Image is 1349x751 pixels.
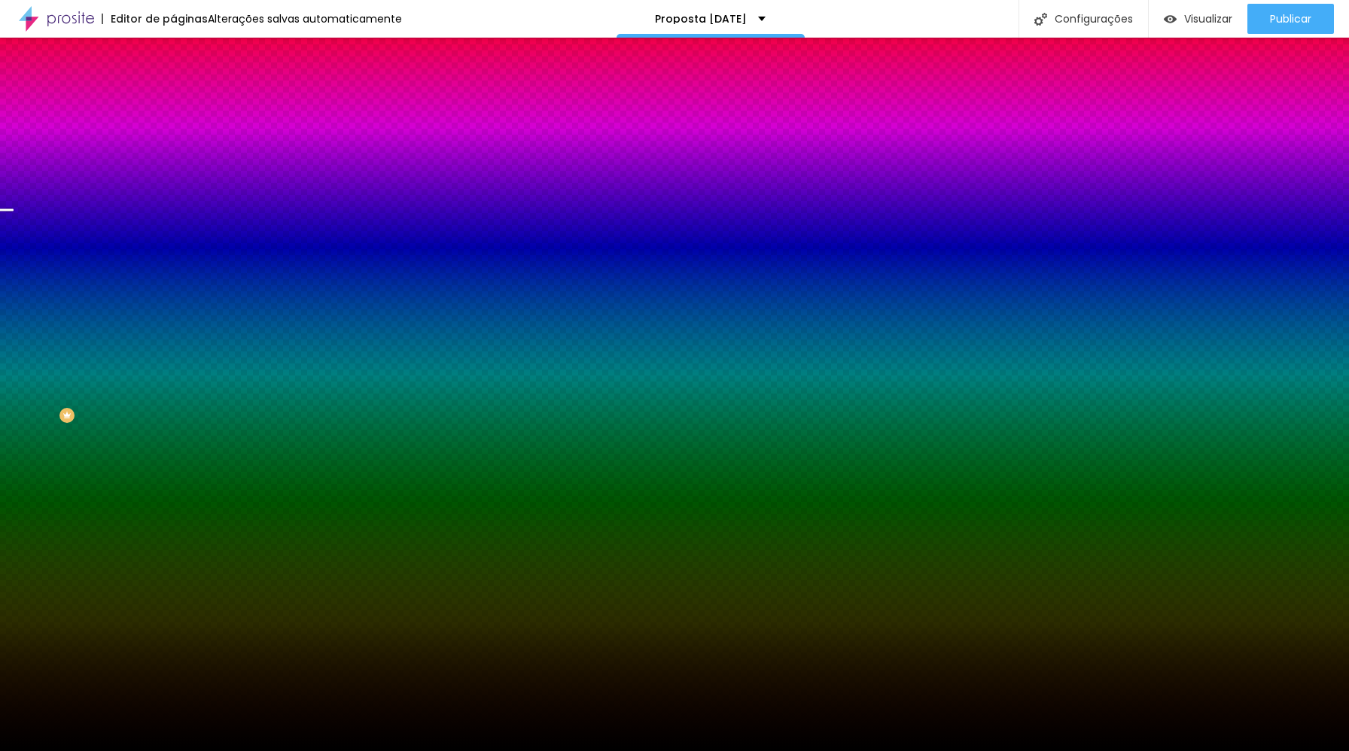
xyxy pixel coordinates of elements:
[655,11,747,26] font: Proposta [DATE]
[1247,4,1334,34] button: Publicar
[1034,13,1047,26] img: Ícone
[1055,11,1133,26] font: Configurações
[1184,11,1232,26] font: Visualizar
[1164,13,1177,26] img: view-1.svg
[111,11,208,26] font: Editor de páginas
[1149,4,1247,34] button: Visualizar
[208,11,402,26] font: Alterações salvas automaticamente
[1270,11,1311,26] font: Publicar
